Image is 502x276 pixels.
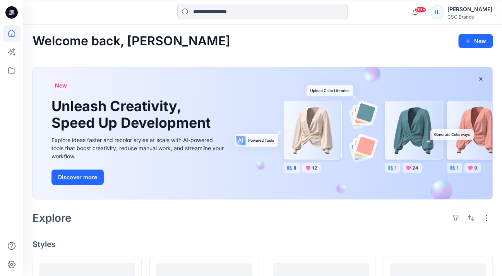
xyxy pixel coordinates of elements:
[55,81,67,90] span: New
[51,136,226,160] div: Explore ideas faster and recolor styles at scale with AI-powered tools that boost creativity, red...
[33,240,493,249] h4: Styles
[447,14,492,20] div: CSC Brands
[430,5,444,19] div: IL
[51,170,226,185] a: Discover more
[458,34,493,48] button: New
[33,34,230,48] h2: Welcome back, [PERSON_NAME]
[51,170,104,185] button: Discover more
[415,7,426,13] span: 99+
[33,212,72,224] h2: Explore
[51,98,214,131] h1: Unleash Creativity, Speed Up Development
[447,5,492,14] div: [PERSON_NAME]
